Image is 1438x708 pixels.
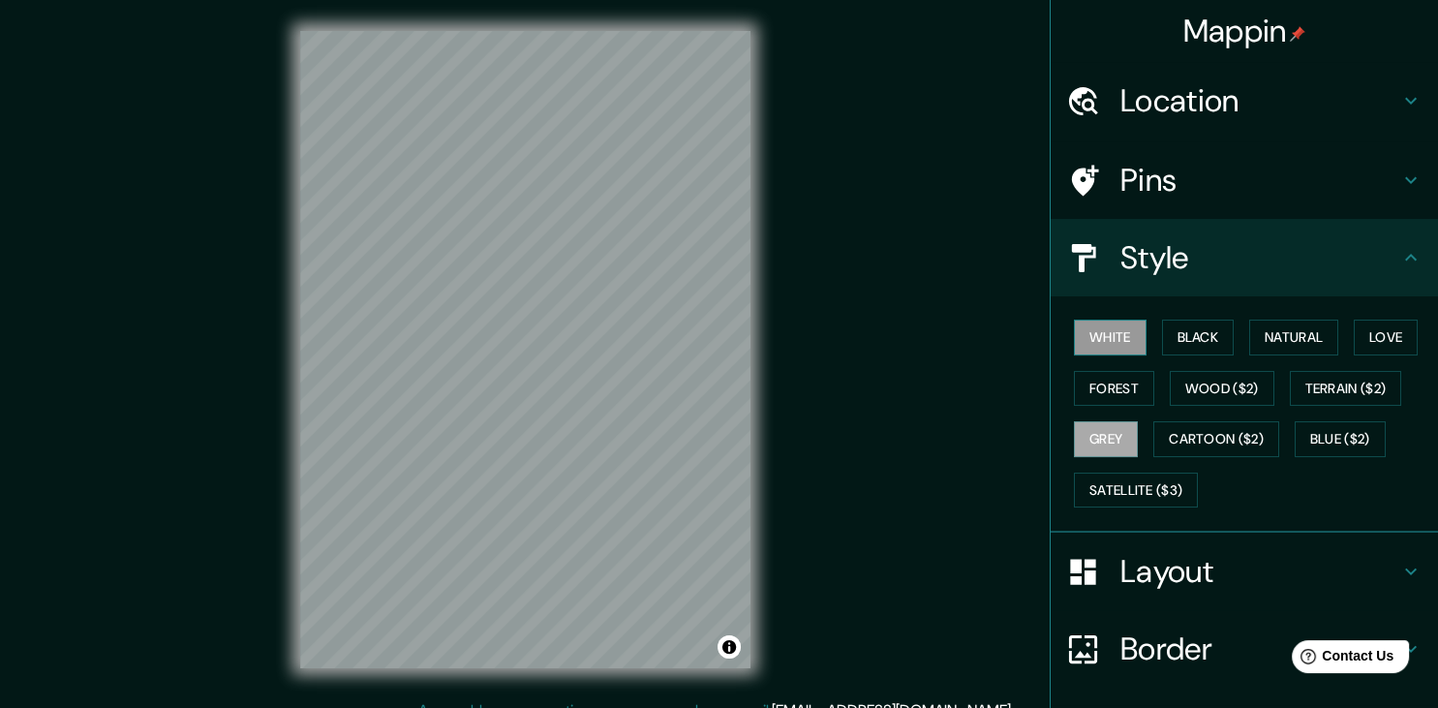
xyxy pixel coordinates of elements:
h4: Pins [1120,161,1399,200]
iframe: Help widget launcher [1266,632,1417,687]
h4: Location [1120,81,1399,120]
div: Style [1051,219,1438,296]
div: Border [1051,610,1438,688]
div: Pins [1051,141,1438,219]
button: Black [1162,320,1235,355]
h4: Border [1120,630,1399,668]
h4: Layout [1120,552,1399,591]
button: Toggle attribution [718,635,741,659]
div: Location [1051,62,1438,139]
button: Cartoon ($2) [1153,421,1279,457]
button: Love [1354,320,1418,355]
button: Blue ($2) [1295,421,1386,457]
canvas: Map [300,31,750,668]
button: Wood ($2) [1170,371,1274,407]
div: Layout [1051,533,1438,610]
button: Grey [1074,421,1138,457]
h4: Style [1120,238,1399,277]
button: Terrain ($2) [1290,371,1402,407]
h4: Mappin [1183,12,1306,50]
button: Natural [1249,320,1338,355]
img: pin-icon.png [1290,26,1305,42]
button: Forest [1074,371,1154,407]
button: White [1074,320,1147,355]
button: Satellite ($3) [1074,473,1198,508]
